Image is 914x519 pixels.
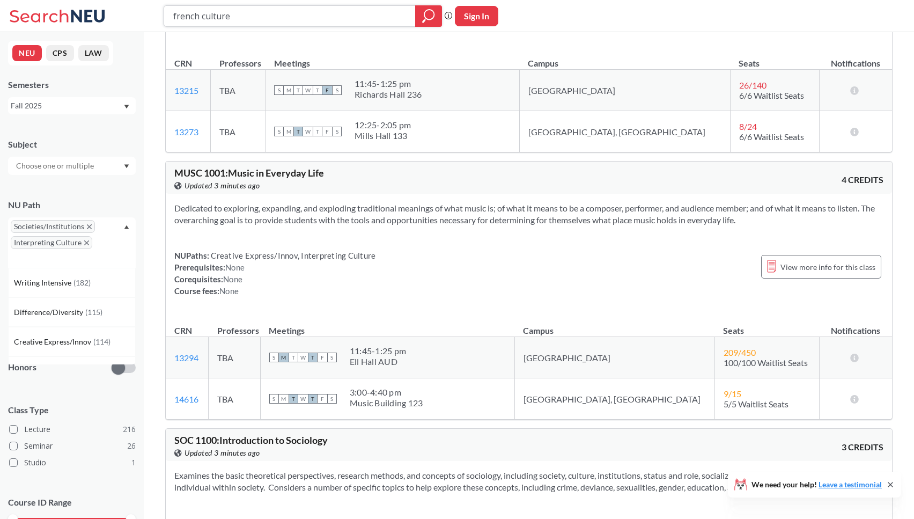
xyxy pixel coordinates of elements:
[174,127,198,137] a: 13273
[9,422,136,436] label: Lecture
[279,394,289,404] span: M
[293,85,303,95] span: T
[313,127,322,136] span: T
[519,111,730,152] td: [GEOGRAPHIC_DATA], [GEOGRAPHIC_DATA]
[514,337,714,378] td: [GEOGRAPHIC_DATA]
[9,439,136,453] label: Seminar
[174,325,192,337] div: CRN
[284,85,293,95] span: M
[174,167,324,179] span: MUSC 1001 : Music in Everyday Life
[225,262,245,272] span: None
[223,274,242,284] span: None
[266,47,520,70] th: Meetings
[714,314,819,337] th: Seats
[260,314,514,337] th: Meetings
[127,440,136,452] span: 26
[209,251,375,260] span: Creative Express/Innov, Interpreting Culture
[8,199,136,211] div: NU Path
[318,394,327,404] span: F
[87,224,92,229] svg: X to remove pill
[174,434,328,446] span: SOC 1100 : Introduction to Sociology
[174,57,192,69] div: CRN
[303,127,313,136] span: W
[8,97,136,114] div: Fall 2025Dropdown arrow
[131,457,136,469] span: 1
[8,157,136,175] div: Dropdown arrow
[519,47,730,70] th: Campus
[174,394,198,404] a: 14616
[211,111,266,152] td: TBA
[14,336,93,348] span: Creative Express/Innov
[308,353,318,362] span: T
[78,45,109,61] button: LAW
[298,353,308,362] span: W
[739,121,757,131] span: 8 / 24
[11,100,123,112] div: Fall 2025
[730,47,820,70] th: Seats
[820,47,892,70] th: Notifications
[8,404,136,416] span: Class Type
[724,357,808,368] span: 100/100 Waitlist Seats
[274,85,284,95] span: S
[724,389,741,399] span: 9 / 15
[73,278,91,287] span: ( 182 )
[350,387,423,398] div: 3:00 - 4:40 pm
[172,7,408,25] input: Class, professor, course number, "phrase"
[174,353,198,363] a: 13294
[185,180,260,192] span: Updated 3 minutes ago
[355,89,422,100] div: Richards Hall 236
[174,202,883,226] section: Dedicated to exploring, expanding, and exploding traditional meanings of what music is; of what i...
[14,306,85,318] span: Difference/Diversity
[11,159,101,172] input: Choose one or multiple
[422,9,435,24] svg: magnifying glass
[514,314,714,337] th: Campus
[46,45,74,61] button: CPS
[514,378,714,420] td: [GEOGRAPHIC_DATA], [GEOGRAPHIC_DATA]
[820,314,892,337] th: Notifications
[350,356,406,367] div: Ell Hall AUD
[219,286,239,296] span: None
[123,423,136,435] span: 216
[308,394,318,404] span: T
[739,131,804,142] span: 6/6 Waitlist Seats
[84,240,89,245] svg: X to remove pill
[174,250,375,297] div: NUPaths: Prerequisites: Corequisites: Course fees:
[174,470,883,493] section: Examines the basic theoretical perspectives, research methods, and concepts of sociology, includi...
[11,236,92,249] span: Interpreting CultureX to remove pill
[842,174,883,186] span: 4 CREDITS
[318,353,327,362] span: F
[355,130,411,141] div: Mills Hall 133
[124,164,129,169] svg: Dropdown arrow
[9,456,136,470] label: Studio
[211,47,266,70] th: Professors
[289,353,298,362] span: T
[209,337,261,378] td: TBA
[8,79,136,91] div: Semesters
[12,45,42,61] button: NEU
[209,378,261,420] td: TBA
[85,308,102,317] span: ( 115 )
[519,70,730,111] td: [GEOGRAPHIC_DATA]
[350,398,423,408] div: Music Building 123
[14,277,73,289] span: Writing Intensive
[8,217,136,268] div: Societies/InstitutionsX to remove pillInterpreting CultureX to remove pillDropdown arrowWriting I...
[269,394,279,404] span: S
[8,138,136,150] div: Subject
[739,80,766,90] span: 26 / 140
[289,394,298,404] span: T
[355,120,411,130] div: 12:25 - 2:05 pm
[279,353,289,362] span: M
[842,441,883,453] span: 3 CREDITS
[124,225,129,229] svg: Dropdown arrow
[780,260,875,274] span: View more info for this class
[327,394,337,404] span: S
[284,127,293,136] span: M
[332,127,342,136] span: S
[11,220,95,233] span: Societies/InstitutionsX to remove pill
[298,394,308,404] span: W
[322,85,332,95] span: F
[313,85,322,95] span: T
[303,85,313,95] span: W
[724,399,788,409] span: 5/5 Waitlist Seats
[274,127,284,136] span: S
